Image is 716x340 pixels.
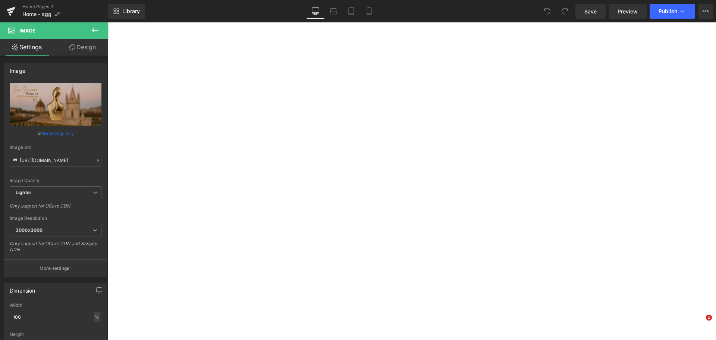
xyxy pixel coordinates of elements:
[10,203,101,214] div: Only support for UCare CDN
[650,4,695,19] button: Publish
[10,154,101,167] input: Link
[4,259,107,277] button: More settings
[10,130,101,137] div: or
[540,4,555,19] button: Undo
[698,4,713,19] button: More
[10,332,101,337] div: Height
[22,4,108,10] a: Home Pages
[10,241,101,258] div: Only support for UCare CDN and Shopify CDN
[307,4,324,19] a: Desktop
[618,7,638,15] span: Preview
[56,39,110,56] a: Design
[360,4,378,19] a: Mobile
[659,8,677,14] span: Publish
[10,178,101,183] div: Image Quality
[342,4,360,19] a: Tablet
[122,8,140,15] span: Library
[94,312,100,322] div: %
[558,4,572,19] button: Redo
[16,190,31,195] b: Lighter
[108,4,145,19] a: New Library
[584,7,597,15] span: Save
[42,127,74,140] a: Browse gallery
[10,216,101,221] div: Image Resolution
[609,4,647,19] a: Preview
[10,303,101,308] div: Width
[324,4,342,19] a: Laptop
[10,311,101,323] input: auto
[10,145,101,150] div: Image Src
[16,227,43,233] b: 3000x3000
[19,28,35,34] span: Image
[22,11,51,17] span: Home - agg
[10,283,35,294] div: Dimension
[40,265,69,272] p: More settings
[10,63,25,74] div: Image
[706,315,712,321] span: 1
[691,315,709,333] iframe: Intercom live chat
